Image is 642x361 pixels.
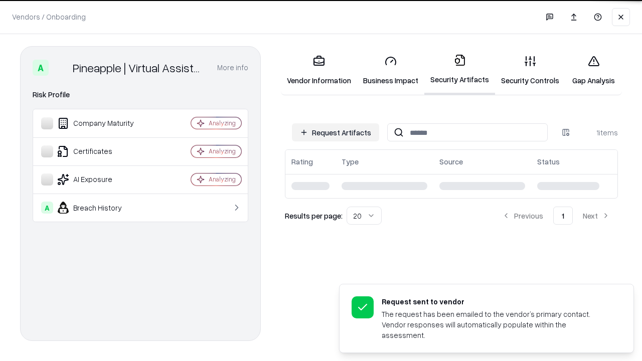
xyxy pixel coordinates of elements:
div: Pineapple | Virtual Assistant Agency [73,60,205,76]
div: 1 items [578,127,618,138]
div: Status [537,156,560,167]
div: Type [342,156,359,167]
nav: pagination [494,207,618,225]
div: Analyzing [209,119,236,127]
div: Company Maturity [41,117,161,129]
a: Vendor Information [281,47,357,94]
p: Results per page: [285,211,343,221]
a: Gap Analysis [565,47,622,94]
p: Vendors / Onboarding [12,12,86,22]
div: A [41,202,53,214]
a: Business Impact [357,47,424,94]
button: Request Artifacts [292,123,379,141]
div: Rating [291,156,313,167]
div: Breach History [41,202,161,214]
div: The request has been emailed to the vendor’s primary contact. Vendor responses will automatically... [382,309,609,340]
div: Risk Profile [33,89,248,101]
div: Analyzing [209,175,236,184]
div: AI Exposure [41,173,161,186]
div: Source [439,156,463,167]
a: Security Artifacts [424,46,495,95]
img: Pineapple | Virtual Assistant Agency [53,60,69,76]
div: A [33,60,49,76]
a: Security Controls [495,47,565,94]
div: Analyzing [209,147,236,155]
button: More info [217,59,248,77]
button: 1 [553,207,573,225]
div: Request sent to vendor [382,296,609,307]
div: Certificates [41,145,161,157]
